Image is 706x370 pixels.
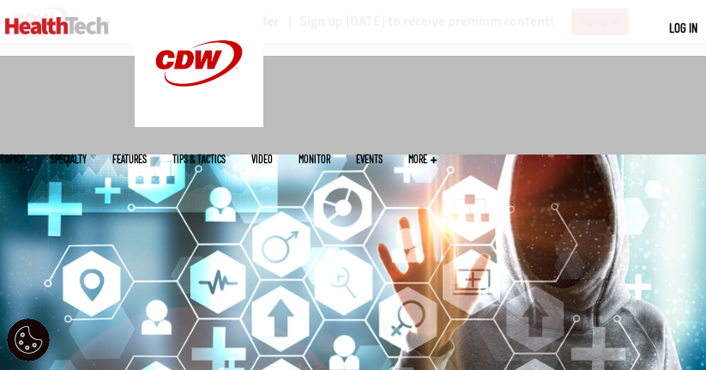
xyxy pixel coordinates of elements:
a: Events [356,154,383,164]
a: Tips & Tactics [172,154,226,164]
div: User menu [669,19,697,37]
div: Cookie Settings [7,318,50,361]
img: Home [5,17,109,34]
a: MonITor [299,154,330,164]
a: Video [251,154,273,164]
button: Open Preferences [7,318,50,361]
a: Log in [669,20,697,35]
span: More [408,154,437,164]
a: CDW [135,113,263,131]
a: Features [112,154,147,164]
span: Specialty [51,154,87,164]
